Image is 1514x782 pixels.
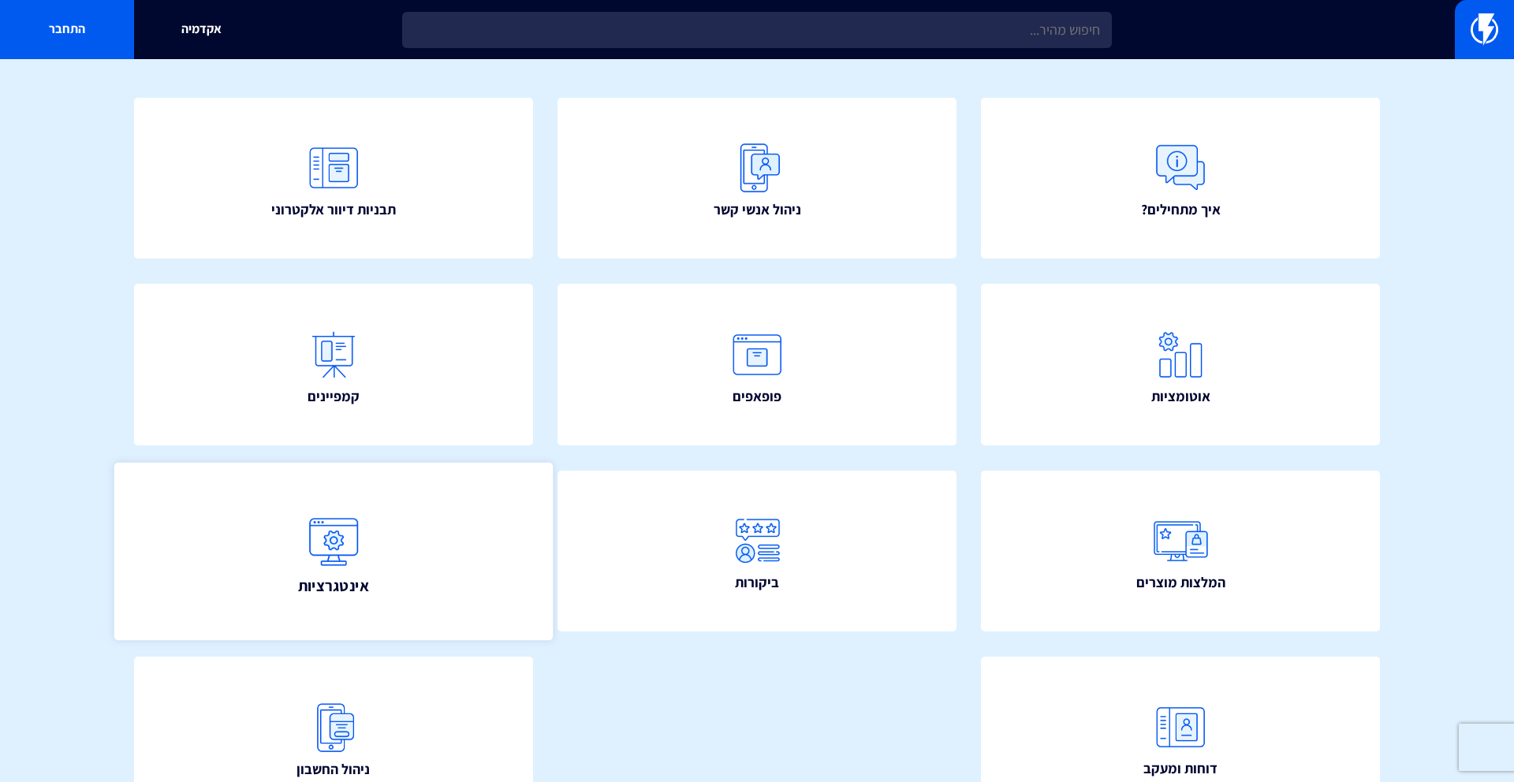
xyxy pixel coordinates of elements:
[114,462,553,639] a: אינטגרציות
[981,471,1380,632] a: המלצות מוצרים
[557,471,957,632] a: ביקורות
[308,386,360,407] span: קמפיינים
[1151,386,1210,407] span: אוטומציות
[296,759,370,780] span: ניהול החשבון
[733,386,781,407] span: פופאפים
[1141,199,1221,220] span: איך מתחילים?
[1136,572,1225,593] span: המלצות מוצרים
[402,12,1112,48] input: חיפוש מהיר...
[134,98,533,259] a: תבניות דיוור אלקטרוני
[714,199,801,220] span: ניהול אנשי קשר
[981,284,1380,445] a: אוטומציות
[557,284,957,445] a: פופאפים
[298,575,369,597] span: אינטגרציות
[271,199,396,220] span: תבניות דיוור אלקטרוני
[981,98,1380,259] a: איך מתחילים?
[735,572,779,593] span: ביקורות
[557,98,957,259] a: ניהול אנשי קשר
[1143,758,1218,779] span: דוחות ומעקב
[134,284,533,445] a: קמפיינים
